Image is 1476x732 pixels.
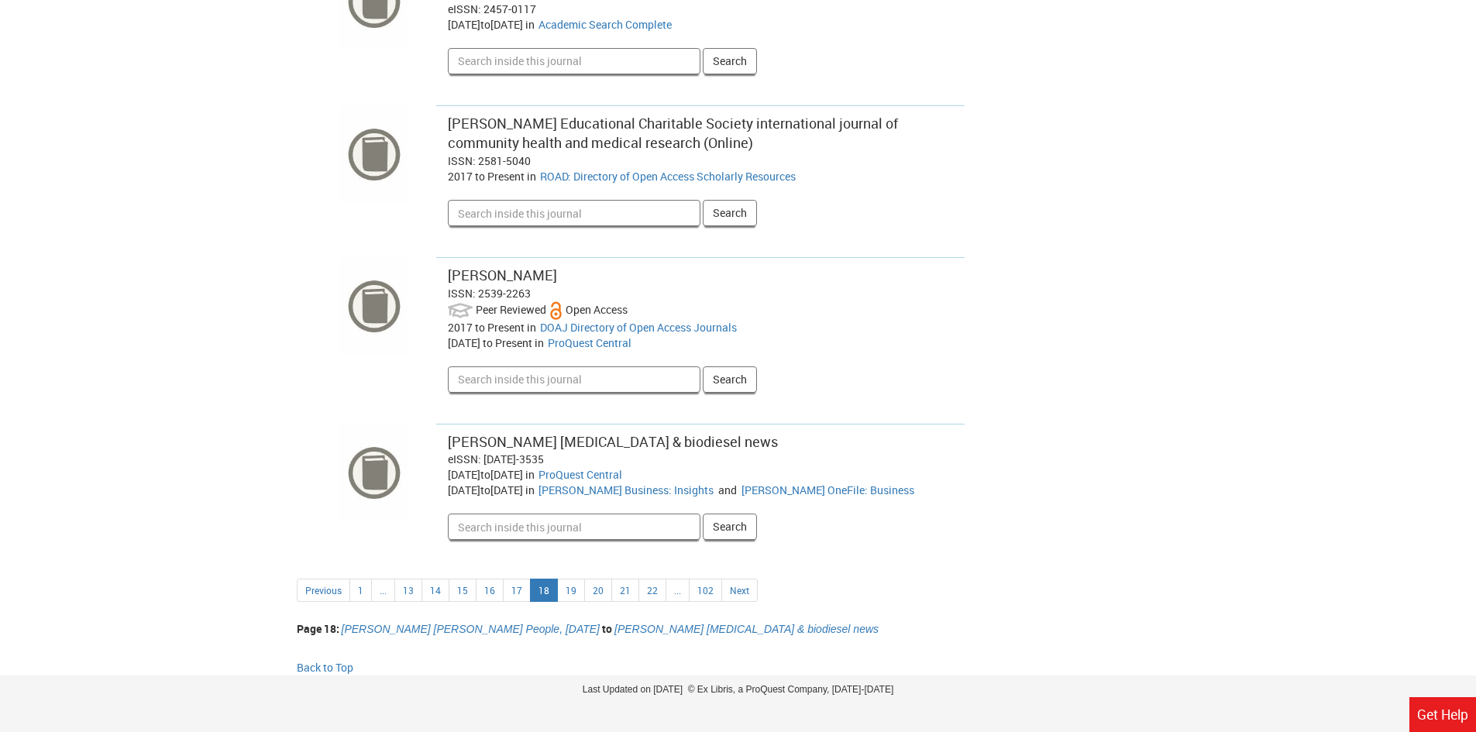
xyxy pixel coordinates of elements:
div: ISSN: 2539-2263 [448,286,954,301]
span: in [527,169,536,184]
a: ... [371,579,395,602]
span: in [535,335,544,350]
div: 2017 [448,169,540,184]
span: in [525,467,535,482]
div: [DATE] [DATE] [448,483,538,498]
a: 16 [476,579,504,602]
img: cover image for: Harsukh Educational Charitable Society international journal [339,105,409,203]
img: cover image for: Hart [339,257,409,355]
input: Search inside this journal [448,48,700,74]
input: Search inside this journal [448,366,700,393]
a: 19 [557,579,585,602]
span: to Present [483,335,532,350]
img: Open Access: [549,301,563,320]
span: Peer Reviewed [476,301,546,316]
a: Go to ProQuest Central [538,467,622,482]
a: 13 [394,579,422,602]
button: Search [703,366,757,393]
a: Go to Gale OneFile: Business [741,483,914,497]
span: to [480,483,490,497]
div: [PERSON_NAME] [448,266,954,286]
a: 14 [421,579,449,602]
a: Back to Top [297,660,1180,675]
div: eISSN: [DATE]-3535 [448,452,954,467]
a: 1 [349,579,372,602]
span: in [527,320,536,335]
a: Go to Gale Business: Insights [538,483,714,497]
a: Go to DOAJ Directory of Open Access Journals [540,320,737,335]
span: in [525,17,535,32]
label: Search inside this journal [448,98,449,99]
div: ISSN: 2581-5040 [448,153,954,169]
a: 15 [449,579,477,602]
a: Previous [297,579,350,602]
span: to Present [475,169,525,184]
div: [DATE] [DATE] [448,17,538,33]
span: [PERSON_NAME] [PERSON_NAME] People, [DATE] [342,623,600,635]
label: Search inside this journal [448,417,449,418]
a: 22 [638,579,666,602]
span: to [602,621,612,636]
div: 2017 [448,320,540,335]
a: ... [666,579,690,602]
a: Go to ProQuest Central [548,335,631,350]
span: [PERSON_NAME] [MEDICAL_DATA] & biodiesel news [614,623,879,635]
a: Go to Academic Search Complete [538,17,672,32]
div: [PERSON_NAME] Educational Charitable Society international journal of community health and medica... [448,114,954,153]
span: Page 18: [297,621,339,636]
span: Open Access [566,301,628,316]
a: Get Help [1409,697,1476,732]
span: to [480,17,490,32]
label: Search inside this journal [448,250,449,251]
div: [DATE] [DATE] [448,467,538,483]
a: 20 [584,579,612,602]
span: to [480,467,490,482]
img: cover image for: Hart ethanol & biodiesel news [339,424,409,521]
a: 17 [503,579,531,602]
button: Search [703,514,757,540]
span: in [525,483,535,497]
img: Peer Reviewed: [448,301,473,320]
button: Search [703,200,757,226]
a: Next [721,579,758,602]
a: 21 [611,579,639,602]
button: Search [703,48,757,74]
div: [DATE] [448,335,548,351]
span: and [716,483,739,497]
input: Search inside this journal [448,514,700,540]
a: 18 [530,579,558,602]
span: to Present [475,320,525,335]
input: Search inside this journal [448,200,700,226]
div: [PERSON_NAME] [MEDICAL_DATA] & biodiesel news [448,432,954,452]
div: eISSN: 2457-0117 [448,2,954,17]
a: Go to ROAD: Directory of Open Access Scholarly Resources [540,169,796,184]
a: 102 [689,579,722,602]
